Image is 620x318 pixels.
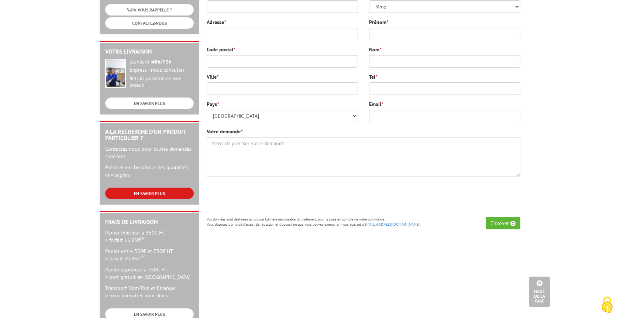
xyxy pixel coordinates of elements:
div: Express : nous consulter [130,67,194,73]
p: Panier entre 350€ et 750€ HT [105,247,194,262]
label: Ville [207,73,218,81]
button: Cookies (fenêtre modale) [594,293,620,318]
label: Prénom [369,18,388,26]
p: Précisez vos besoins et les quantités envisagées [105,164,194,178]
p: Transport Dom-Tom et Etranger [105,284,194,299]
sup: HT [140,254,145,259]
a: [EMAIL_ADDRESS][DOMAIN_NAME] [364,222,420,227]
p: Contactez-nous pour toutes demandes spéciales [105,145,194,160]
div: Standard : [130,59,194,65]
label: Tel [369,73,377,81]
div: Retrait possible en nos locaux [130,75,194,89]
label: Nom [369,46,381,53]
span: > nous consulter pour devis [105,292,168,299]
span: > port gratuit en [GEOGRAPHIC_DATA] [105,274,190,280]
p: Vos données sont destinées au groupe Edimeta responsable du traitement pour la prise en compte de... [207,217,520,228]
a: Haut de la page [529,277,550,307]
a: CONTACTEZ-NOUS [105,17,194,29]
p: Panier inférieur à 350€ HT [105,229,194,244]
a: EN SAVOIR PLUS [105,98,194,109]
h2: Votre livraison [105,48,194,55]
strong: 48h/72h [152,58,172,65]
img: Cookies (fenêtre modale) [598,296,616,314]
p: Panier supérieur à 750€ HT [105,266,194,281]
span: > forfait 16.95€ [105,237,145,243]
label: Email [369,100,383,108]
iframe: reCAPTCHA [408,182,520,211]
span: > forfait 20.95€ [105,255,145,262]
h2: A la recherche d'un produit particulier ? [105,129,194,141]
label: Pays [207,100,219,108]
label: Code postal [207,46,235,53]
h2: Frais de Livraison [105,219,194,225]
sup: HT [140,236,145,241]
img: angle-right.png [510,221,516,226]
button: Envoyer [486,217,520,229]
a: ON VOUS RAPPELLE ? [105,4,194,16]
label: Adresse [207,18,226,26]
label: Votre demande [207,128,242,135]
a: EN SAVOIR PLUS [105,188,194,199]
img: widget-livraison.jpg [105,59,126,88]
